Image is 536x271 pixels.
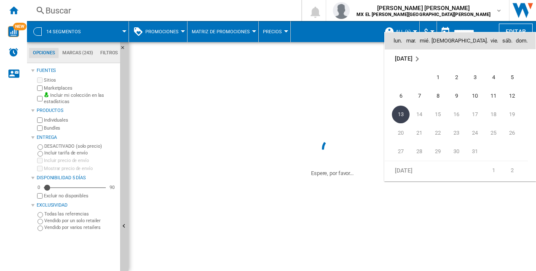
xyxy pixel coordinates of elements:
[392,88,409,104] span: 6
[484,161,503,180] td: Saturday November 1 2025
[429,105,447,124] td: Wednesday October 15 2025
[385,105,410,124] td: Monday October 13 2025
[431,32,488,49] th: [DEMOGRAPHIC_DATA].
[503,161,528,180] td: Sunday November 2 2025
[429,124,447,142] td: Wednesday October 22 2025
[385,124,528,142] tr: Week 4
[410,105,429,124] td: Tuesday October 14 2025
[395,55,412,62] span: [DATE]
[501,32,514,49] th: sáb.
[395,167,412,174] span: [DATE]
[385,87,410,105] td: Monday October 6 2025
[514,32,536,49] th: dom.
[488,32,501,49] th: vie.
[504,69,520,86] span: 5
[392,106,410,123] span: 13
[385,50,528,69] tr: Week undefined
[447,105,466,124] td: Thursday October 16 2025
[410,124,429,142] td: Tuesday October 21 2025
[466,88,483,104] span: 10
[466,142,484,161] td: Friday October 31 2025
[385,32,404,49] th: lun.
[447,142,466,161] td: Thursday October 30 2025
[466,69,483,86] span: 3
[447,87,466,105] td: Thursday October 9 2025
[429,88,446,104] span: 8
[485,69,502,86] span: 4
[404,32,418,49] th: mar.
[429,142,447,161] td: Wednesday October 29 2025
[410,142,429,161] td: Tuesday October 28 2025
[447,68,466,87] td: Thursday October 2 2025
[429,68,447,87] td: Wednesday October 1 2025
[484,87,503,105] td: Saturday October 11 2025
[385,32,536,181] md-calendar: Calendar
[429,87,447,105] td: Wednesday October 8 2025
[385,142,410,161] td: Monday October 27 2025
[503,105,528,124] td: Sunday October 19 2025
[448,69,465,86] span: 2
[385,105,528,124] tr: Week 3
[448,88,465,104] span: 9
[484,105,503,124] td: Saturday October 18 2025
[504,88,520,104] span: 12
[385,142,528,161] tr: Week 5
[503,87,528,105] td: Sunday October 12 2025
[466,87,484,105] td: Friday October 10 2025
[466,124,484,142] td: Friday October 24 2025
[410,87,429,105] td: Tuesday October 7 2025
[466,68,484,87] td: Friday October 3 2025
[485,88,502,104] span: 11
[447,124,466,142] td: Thursday October 23 2025
[385,124,410,142] td: Monday October 20 2025
[385,87,528,105] tr: Week 2
[503,68,528,87] td: Sunday October 5 2025
[411,88,428,104] span: 7
[484,68,503,87] td: Saturday October 4 2025
[429,69,446,86] span: 1
[385,50,528,69] td: October 2025
[484,124,503,142] td: Saturday October 25 2025
[466,105,484,124] td: Friday October 17 2025
[385,161,528,180] tr: Week 1
[503,124,528,142] td: Sunday October 26 2025
[418,32,431,49] th: mié.
[385,68,528,87] tr: Week 1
